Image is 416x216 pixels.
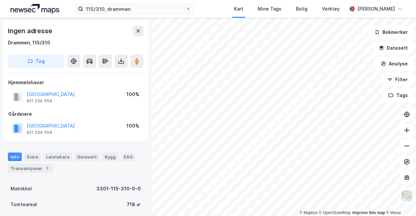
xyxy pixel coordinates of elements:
div: [PERSON_NAME] [357,5,395,13]
button: Bokmerker [369,26,413,39]
div: 3301-115-310-0-0 [96,185,141,193]
button: Tags [383,89,413,102]
div: Bygg [102,153,118,161]
div: 100% [126,90,139,98]
div: Gårdeiere [8,110,143,118]
div: Drammen, 115/310 [8,39,50,47]
a: OpenStreetMap [319,210,351,215]
button: Tag [8,55,65,68]
input: Søk på adresse, matrikkel, gårdeiere, leietakere eller personer [83,4,186,14]
div: Ingen adresse [8,26,53,36]
div: Bolig [296,5,307,13]
div: Verktøy [322,5,340,13]
div: Kart [234,5,243,13]
div: ESG [121,153,135,161]
div: 921 234 554 [27,98,52,104]
a: Mapbox [299,210,318,215]
img: logo.a4113a55bc3d86da70a041830d287a7e.svg [11,4,59,14]
div: Transaksjoner [8,164,53,173]
div: Hjemmelshaver [8,79,143,86]
div: 1 [44,165,50,172]
div: 921 234 554 [27,130,52,135]
div: Matrikkel [11,185,32,193]
div: Mine Tags [258,5,281,13]
div: 100% [126,122,139,130]
div: Kontrollprogram for chat [383,184,416,216]
button: Analyse [375,57,413,70]
button: Filter [382,73,413,86]
button: Datasett [373,41,413,55]
div: Leietakere [43,153,72,161]
div: Tomteareal [11,201,37,208]
div: 718 ㎡ [127,201,141,208]
a: Improve this map [352,210,385,215]
iframe: Chat Widget [383,184,416,216]
div: Info [8,153,22,161]
div: Eiere [24,153,41,161]
div: Datasett [75,153,99,161]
